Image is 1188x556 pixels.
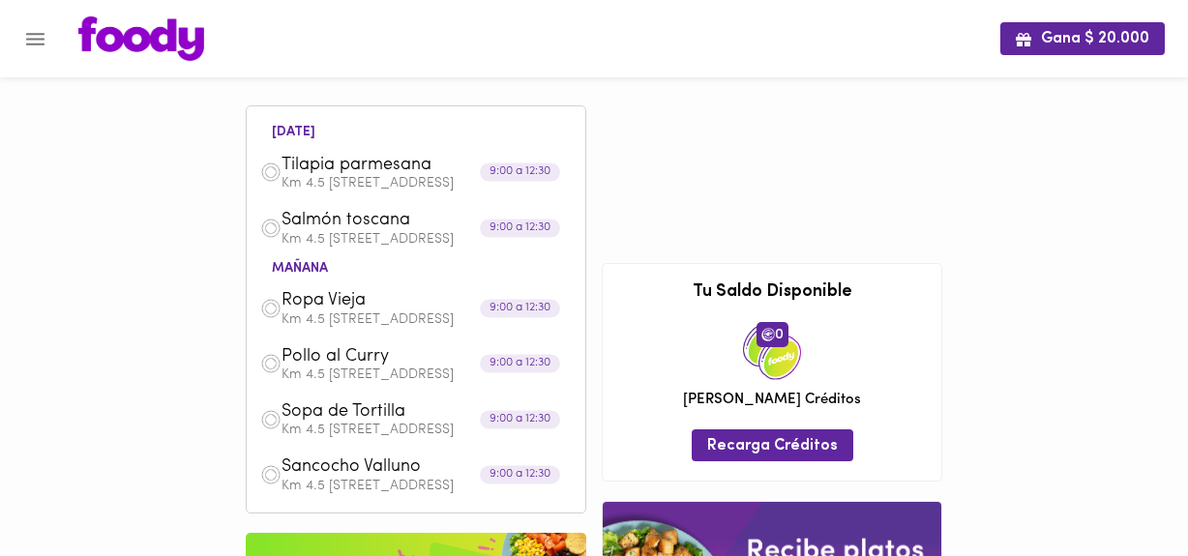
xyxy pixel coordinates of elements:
[743,322,801,380] img: credits-package.png
[282,424,572,437] p: Km 4.5 [STREET_ADDRESS]
[282,401,504,424] span: Sopa de Tortilla
[1000,22,1165,54] button: Gana $ 20.000
[617,283,927,303] h3: Tu Saldo Disponible
[683,390,861,410] span: [PERSON_NAME] Créditos
[480,299,560,317] div: 9:00 a 12:30
[757,322,788,347] span: 0
[256,257,343,276] li: mañana
[480,466,560,484] div: 9:00 a 12:30
[480,410,560,428] div: 9:00 a 12:30
[282,368,572,382] p: Km 4.5 [STREET_ADDRESS]
[260,218,282,239] img: dish.png
[282,290,504,312] span: Ropa Vieja
[12,15,59,63] button: Menu
[260,298,282,319] img: dish.png
[282,177,572,190] p: Km 4.5 [STREET_ADDRESS]
[480,219,560,237] div: 9:00 a 12:30
[1016,30,1149,48] span: Gana $ 20.000
[256,121,331,139] li: [DATE]
[282,210,504,232] span: Salmón toscana
[260,161,282,183] img: dish.png
[761,328,775,341] img: foody-creditos.png
[282,346,504,368] span: Pollo al Curry
[282,480,572,493] p: Km 4.5 [STREET_ADDRESS]
[260,353,282,374] img: dish.png
[692,429,853,461] button: Recarga Créditos
[260,464,282,485] img: dish.png
[78,16,204,61] img: logo.png
[707,437,838,455] span: Recarga Créditos
[480,163,560,182] div: 9:00 a 12:30
[282,155,504,177] span: Tilapia parmesana
[282,233,572,247] p: Km 4.5 [STREET_ADDRESS]
[282,456,504,479] span: Sancocho Valluno
[1076,444,1169,537] iframe: Messagebird Livechat Widget
[282,313,572,327] p: Km 4.5 [STREET_ADDRESS]
[480,355,560,373] div: 9:00 a 12:30
[260,409,282,430] img: dish.png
